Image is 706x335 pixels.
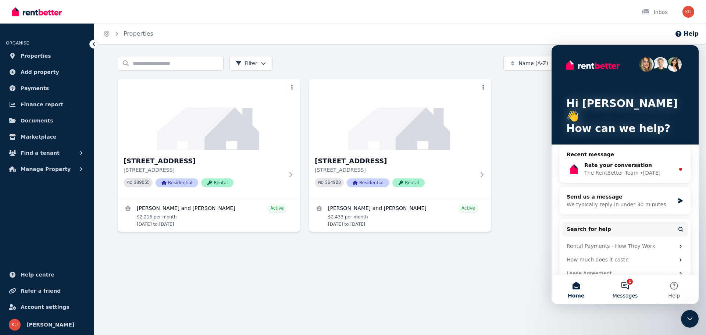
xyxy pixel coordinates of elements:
nav: Breadcrumb [94,24,162,44]
button: More options [478,82,488,93]
span: Finance report [21,100,63,109]
small: PID [318,181,324,185]
span: Payments [21,84,49,93]
span: Account settings [21,303,69,311]
a: Help centre [6,267,88,282]
span: Documents [21,116,53,125]
span: Residential [156,178,198,187]
img: 38 Dartmoor Dr, Cranbourne East [309,79,491,150]
code: 364928 [325,180,341,185]
a: Finance report [6,97,88,112]
span: Rental [201,178,233,187]
img: Kunal K [9,319,21,331]
button: Help [675,29,699,38]
p: [STREET_ADDRESS] [124,166,284,174]
a: Properties [124,30,153,37]
a: View details for Karen Slater and Timothy Ives [118,199,300,232]
a: Documents [6,113,88,128]
span: Name (A-Z) [518,60,548,67]
span: Add property [21,68,59,76]
button: Manage Property [6,162,88,177]
h3: [STREET_ADDRESS] [124,156,284,166]
span: Help centre [21,270,54,279]
a: Account settings [6,300,88,314]
a: 17 Margate Ave, Frankston[STREET_ADDRESS][STREET_ADDRESS]PID 389055ResidentialRental [118,79,300,199]
span: Refer a friend [21,286,61,295]
span: Properties [21,51,51,60]
span: Find a tenant [21,149,60,157]
p: [STREET_ADDRESS] [315,166,475,174]
iframe: Intercom live chat [681,310,699,328]
button: Find a tenant [6,146,88,160]
iframe: Intercom live chat [552,45,699,304]
div: Inbox [642,8,668,16]
button: Name (A-Z) [503,56,574,71]
span: [PERSON_NAME] [26,320,74,329]
span: ORGANISE [6,40,29,46]
a: Add property [6,65,88,79]
a: View details for Cassie Starczewski and Kyle Allen [309,199,491,232]
small: PID [126,181,132,185]
code: 389055 [134,180,150,185]
span: Manage Property [21,165,71,174]
button: Filter [229,56,272,71]
button: More options [287,82,297,93]
a: Marketplace [6,129,88,144]
a: Properties [6,49,88,63]
span: Rental [392,178,425,187]
span: Filter [236,60,257,67]
h3: [STREET_ADDRESS] [315,156,475,166]
a: Refer a friend [6,284,88,298]
a: Payments [6,81,88,96]
span: Residential [347,178,389,187]
span: Marketplace [21,132,56,141]
img: RentBetter [12,6,62,17]
img: Kunal K [682,6,694,18]
a: 38 Dartmoor Dr, Cranbourne East[STREET_ADDRESS][STREET_ADDRESS]PID 364928ResidentialRental [309,79,491,199]
img: 17 Margate Ave, Frankston [118,79,300,150]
